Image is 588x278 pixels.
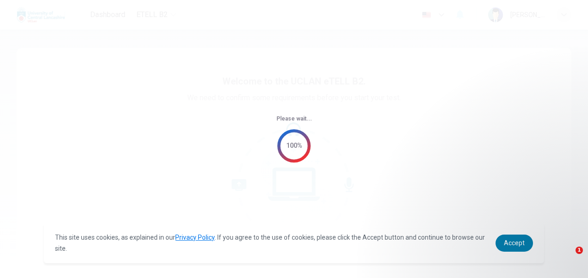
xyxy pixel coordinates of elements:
[175,234,214,241] a: Privacy Policy
[286,140,302,151] div: 100%
[557,247,579,269] iframe: Intercom live chat
[55,234,485,252] span: This site uses cookies, as explained in our . If you agree to the use of cookies, please click th...
[576,247,583,254] span: 1
[44,223,544,263] div: cookieconsent
[276,115,312,122] span: Please wait...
